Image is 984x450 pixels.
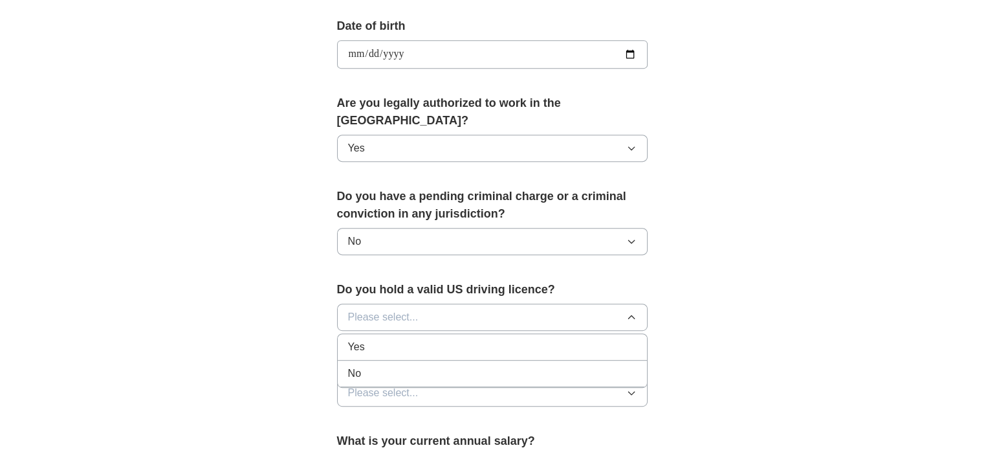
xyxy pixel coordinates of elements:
span: Please select... [348,385,419,401]
label: Do you hold a valid US driving licence? [337,281,648,298]
label: Do you have a pending criminal charge or a criminal conviction in any jurisdiction? [337,188,648,223]
span: No [348,366,361,381]
button: Yes [337,135,648,162]
span: Yes [348,141,365,156]
button: Please select... [337,379,648,407]
span: Please select... [348,309,419,325]
span: Yes [348,339,365,355]
span: No [348,234,361,249]
button: No [337,228,648,255]
button: Please select... [337,304,648,331]
label: What is your current annual salary? [337,433,648,450]
label: Date of birth [337,17,648,35]
label: Are you legally authorized to work in the [GEOGRAPHIC_DATA]? [337,95,648,129]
